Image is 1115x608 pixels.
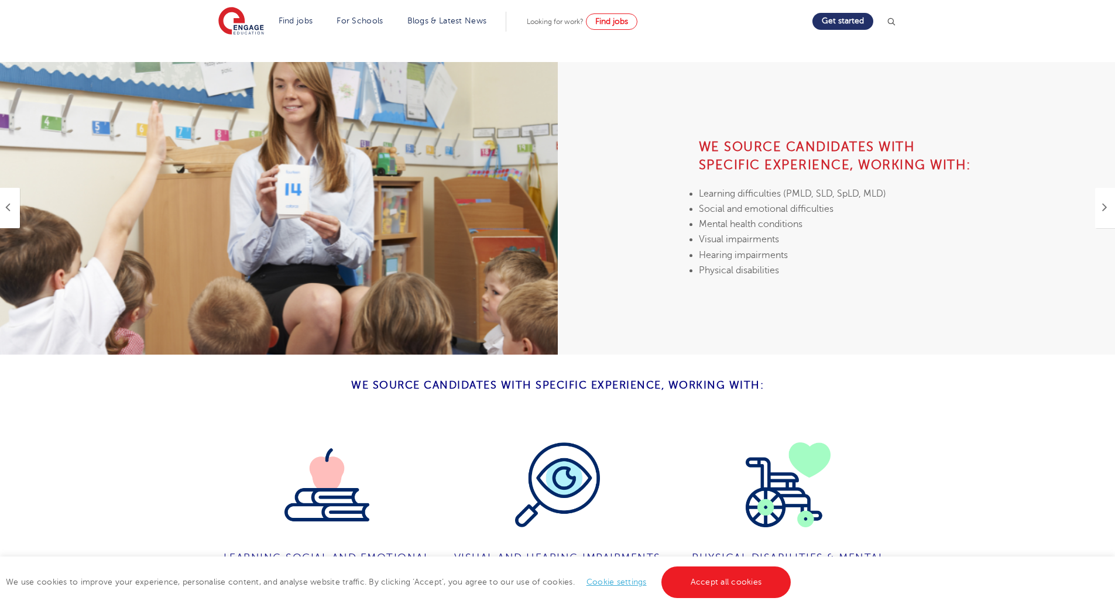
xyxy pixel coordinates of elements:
[699,232,974,248] li: Visual impairments
[586,13,637,30] a: Find jobs
[790,204,833,214] span: difficulties
[407,16,487,25] a: Blogs & Latest News
[699,263,974,278] li: Physical disabilities
[454,552,661,564] span: Visual and hearing impairments
[699,217,974,232] li: Mental health conditions
[661,566,791,598] a: Accept all cookies
[218,7,264,36] img: Engage Education
[595,17,628,26] span: Find jobs
[692,552,884,578] span: Physical disabilities & mental health conditions
[527,18,584,26] span: Looking for work?
[224,552,430,578] span: Learning Social and emotional difficulties
[699,201,974,217] li: Social and emotional
[699,186,974,201] li: Learning difficulties (PMLD, SLD, SpLD, MLD)
[586,578,647,586] a: Cookie settings
[279,16,313,25] a: Find jobs
[337,16,383,25] a: For Schools
[6,578,794,586] span: We use cookies to improve your experience, personalise content, and analyse website traffic. By c...
[351,379,764,391] span: We Source Candidates with specific experience, working with:
[699,140,971,172] strong: WE SOURCE CANDIDATES WITH SPECIFIC EXPERIENCE, working with:
[699,248,974,263] li: Hearing impairments
[812,13,873,30] a: Get started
